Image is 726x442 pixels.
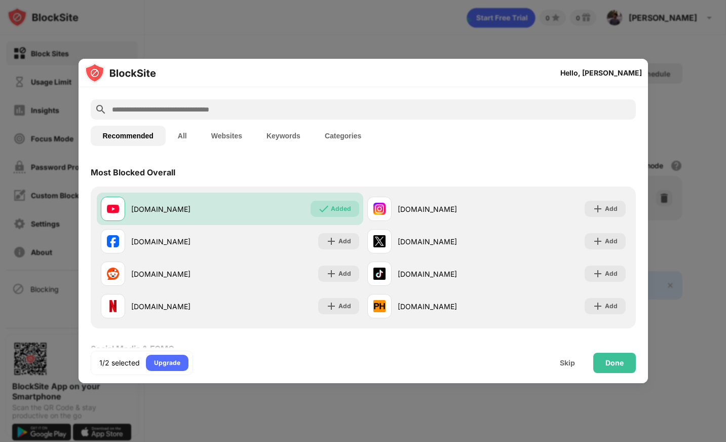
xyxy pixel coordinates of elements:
[605,236,618,246] div: Add
[398,269,496,279] div: [DOMAIN_NAME]
[560,69,642,77] div: Hello, [PERSON_NAME]
[154,358,180,368] div: Upgrade
[166,126,199,146] button: All
[398,236,496,247] div: [DOMAIN_NAME]
[199,126,254,146] button: Websites
[398,204,496,214] div: [DOMAIN_NAME]
[605,204,618,214] div: Add
[85,63,156,83] img: logo-blocksite.svg
[605,301,618,311] div: Add
[131,269,230,279] div: [DOMAIN_NAME]
[107,203,119,215] img: favicons
[331,204,351,214] div: Added
[605,269,618,279] div: Add
[91,126,166,146] button: Recommended
[131,236,230,247] div: [DOMAIN_NAME]
[95,103,107,116] img: search.svg
[131,301,230,312] div: [DOMAIN_NAME]
[373,300,386,312] img: favicons
[313,126,373,146] button: Categories
[107,300,119,312] img: favicons
[91,167,175,177] div: Most Blocked Overall
[131,204,230,214] div: [DOMAIN_NAME]
[338,269,351,279] div: Add
[373,235,386,247] img: favicons
[338,301,351,311] div: Add
[373,268,386,280] img: favicons
[373,203,386,215] img: favicons
[99,358,140,368] div: 1/2 selected
[560,359,575,367] div: Skip
[107,235,119,247] img: favicons
[398,301,496,312] div: [DOMAIN_NAME]
[338,236,351,246] div: Add
[107,268,119,280] img: favicons
[605,359,624,367] div: Done
[254,126,313,146] button: Keywords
